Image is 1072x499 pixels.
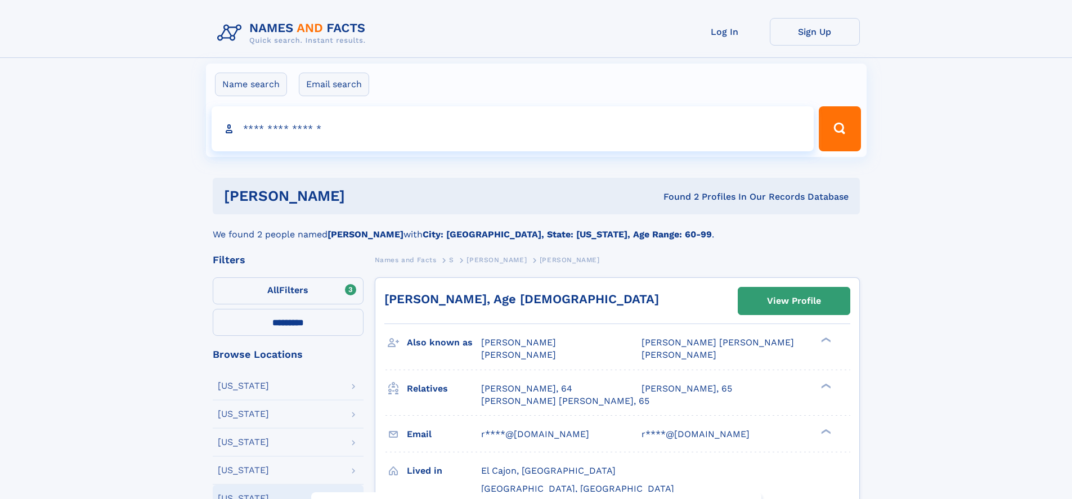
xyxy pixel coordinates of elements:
[299,73,369,96] label: Email search
[213,255,364,265] div: Filters
[212,106,814,151] input: search input
[213,349,364,359] div: Browse Locations
[407,425,481,444] h3: Email
[328,229,403,240] b: [PERSON_NAME]
[540,256,600,264] span: [PERSON_NAME]
[375,253,437,267] a: Names and Facts
[224,189,504,203] h1: [PERSON_NAME]
[481,465,616,476] span: El Cajon, [GEOGRAPHIC_DATA]
[818,428,832,435] div: ❯
[449,256,454,264] span: S
[642,349,716,360] span: [PERSON_NAME]
[215,73,287,96] label: Name search
[642,337,794,348] span: [PERSON_NAME] [PERSON_NAME]
[770,18,860,46] a: Sign Up
[481,383,572,395] a: [PERSON_NAME], 64
[767,288,821,314] div: View Profile
[449,253,454,267] a: S
[504,191,849,203] div: Found 2 Profiles In Our Records Database
[407,379,481,398] h3: Relatives
[218,438,269,447] div: [US_STATE]
[218,410,269,419] div: [US_STATE]
[818,336,832,344] div: ❯
[738,287,850,314] a: View Profile
[213,18,375,48] img: Logo Names and Facts
[213,214,860,241] div: We found 2 people named with .
[423,229,712,240] b: City: [GEOGRAPHIC_DATA], State: [US_STATE], Age Range: 60-99
[407,461,481,480] h3: Lived in
[680,18,770,46] a: Log In
[218,381,269,390] div: [US_STATE]
[642,383,732,395] a: [PERSON_NAME], 65
[481,483,674,494] span: [GEOGRAPHIC_DATA], [GEOGRAPHIC_DATA]
[481,395,649,407] a: [PERSON_NAME] [PERSON_NAME], 65
[384,292,659,306] a: [PERSON_NAME], Age [DEMOGRAPHIC_DATA]
[481,349,556,360] span: [PERSON_NAME]
[218,466,269,475] div: [US_STATE]
[819,106,860,151] button: Search Button
[467,253,527,267] a: [PERSON_NAME]
[213,277,364,304] label: Filters
[818,382,832,389] div: ❯
[481,337,556,348] span: [PERSON_NAME]
[407,333,481,352] h3: Also known as
[267,285,279,295] span: All
[467,256,527,264] span: [PERSON_NAME]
